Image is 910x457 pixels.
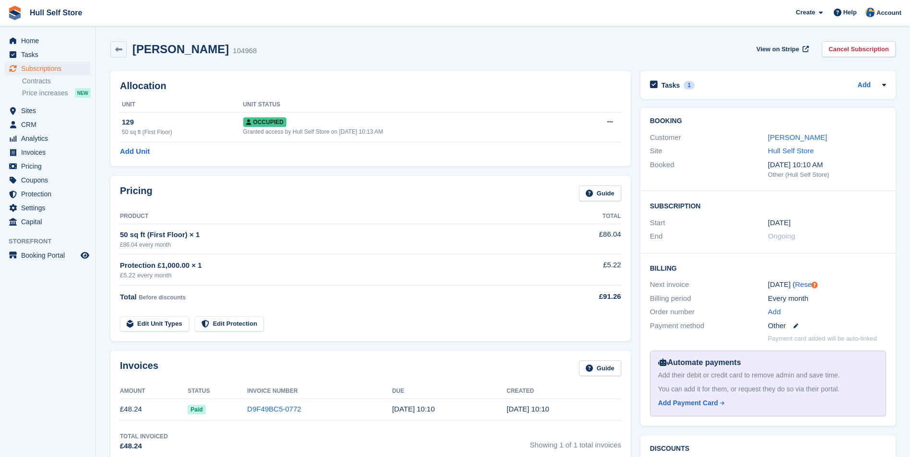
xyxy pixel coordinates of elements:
[650,279,768,290] div: Next invoice
[5,62,91,75] a: menu
[555,291,621,302] div: £91.26
[21,62,79,75] span: Subscriptions
[768,133,827,141] a: [PERSON_NAME]
[120,384,188,399] th: Amount
[243,127,574,136] div: Granted access by Hull Self Store on [DATE] 10:13 AM
[120,240,555,249] div: £86.04 every month
[233,46,257,57] div: 104968
[21,146,79,159] span: Invoices
[21,34,79,47] span: Home
[795,280,814,288] a: Reset
[650,201,886,210] h2: Subscription
[5,104,91,117] a: menu
[120,316,189,332] a: Edit Unit Types
[9,237,95,246] span: Storefront
[21,249,79,262] span: Booking Portal
[768,307,781,318] a: Add
[796,8,815,17] span: Create
[650,293,768,304] div: Billing period
[26,5,86,21] a: Hull Self Store
[22,77,91,86] a: Contracts
[662,81,680,90] h2: Tasks
[555,209,621,224] th: Total
[120,260,555,271] div: Protection £1,000.00 × 1
[120,146,150,157] a: Add Unit
[5,160,91,173] a: menu
[768,170,886,180] div: Other (Hull Self Store)
[21,215,79,228] span: Capital
[768,147,814,155] a: Hull Self Store
[650,217,768,228] div: Start
[768,293,886,304] div: Every month
[756,45,799,54] span: View on Stripe
[650,320,768,331] div: Payment method
[650,117,886,125] h2: Booking
[247,405,301,413] a: D9F49BC5-0772
[753,41,811,57] a: View on Stripe
[650,231,768,242] div: End
[5,215,91,228] a: menu
[120,360,158,376] h2: Invoices
[243,97,574,113] th: Unit Status
[22,89,68,98] span: Price increases
[843,8,857,17] span: Help
[392,384,507,399] th: Due
[21,201,79,215] span: Settings
[858,80,871,91] a: Add
[768,334,877,343] p: Payment card added will be auto-linked
[555,254,621,286] td: £5.22
[132,43,229,56] h2: [PERSON_NAME]
[247,384,392,399] th: Invoice Number
[5,34,91,47] a: menu
[75,88,91,98] div: NEW
[5,118,91,131] a: menu
[5,187,91,201] a: menu
[684,81,695,90] div: 1
[658,370,878,380] div: Add their debit or credit card to remove admin and save time.
[21,160,79,173] span: Pricing
[650,445,886,453] h2: Discounts
[650,160,768,180] div: Booked
[120,209,555,224] th: Product
[122,128,243,137] div: 50 sq ft (First Floor)
[658,398,718,408] div: Add Payment Card
[120,271,555,280] div: £5.22 every month
[658,398,874,408] a: Add Payment Card
[5,249,91,262] a: menu
[243,117,286,127] span: Occupied
[5,173,91,187] a: menu
[579,360,621,376] a: Guide
[530,432,621,452] span: Showing 1 of 1 total invoices
[188,405,205,414] span: Paid
[21,118,79,131] span: CRM
[21,48,79,61] span: Tasks
[21,104,79,117] span: Sites
[822,41,896,57] a: Cancel Subscription
[658,357,878,368] div: Automate payments
[120,399,188,420] td: £48.24
[22,88,91,98] a: Price increases NEW
[120,293,137,301] span: Total
[650,263,886,273] h2: Billing
[5,48,91,61] a: menu
[120,432,168,441] div: Total Invoiced
[579,185,621,201] a: Guide
[122,117,243,128] div: 129
[120,97,243,113] th: Unit
[768,320,886,331] div: Other
[876,8,901,18] span: Account
[768,232,795,240] span: Ongoing
[8,6,22,20] img: stora-icon-8386f47178a22dfd0bd8f6a31ec36ba5ce8667c1dd55bd0f319d3a0aa187defe.svg
[120,229,555,240] div: 50 sq ft (First Floor) × 1
[21,173,79,187] span: Coupons
[650,132,768,143] div: Customer
[195,316,264,332] a: Edit Protection
[188,384,247,399] th: Status
[658,384,878,394] div: You can add it for them, or request they do so via their portal.
[21,187,79,201] span: Protection
[555,224,621,254] td: £86.04
[507,405,549,413] time: 2025-09-01 09:10:20 UTC
[768,217,791,228] time: 2025-09-01 00:00:00 UTC
[5,132,91,145] a: menu
[392,405,435,413] time: 2025-09-02 09:10:20 UTC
